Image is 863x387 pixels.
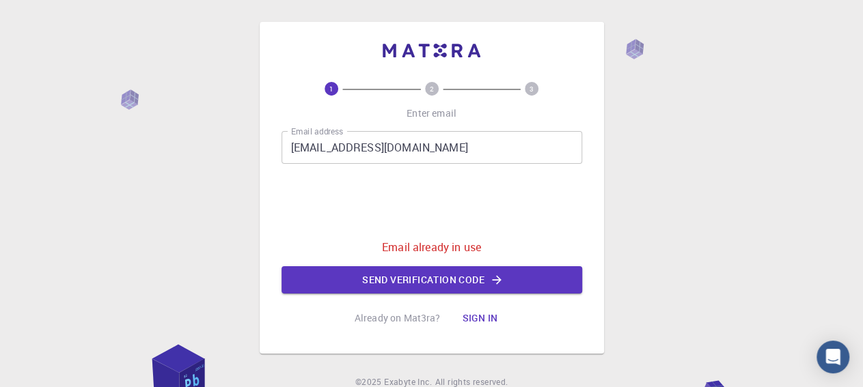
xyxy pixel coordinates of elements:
iframe: reCAPTCHA [328,175,536,228]
span: Exabyte Inc. [384,376,432,387]
div: Open Intercom Messenger [817,341,849,373]
text: 2 [430,84,434,94]
text: 1 [329,84,333,94]
p: Email already in use [382,239,481,255]
button: Sign in [451,304,508,332]
text: 3 [530,84,534,94]
label: Email address [291,126,343,137]
p: Already on Mat3ra? [355,311,441,325]
button: Send verification code [282,266,582,293]
p: Enter email [407,106,456,120]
